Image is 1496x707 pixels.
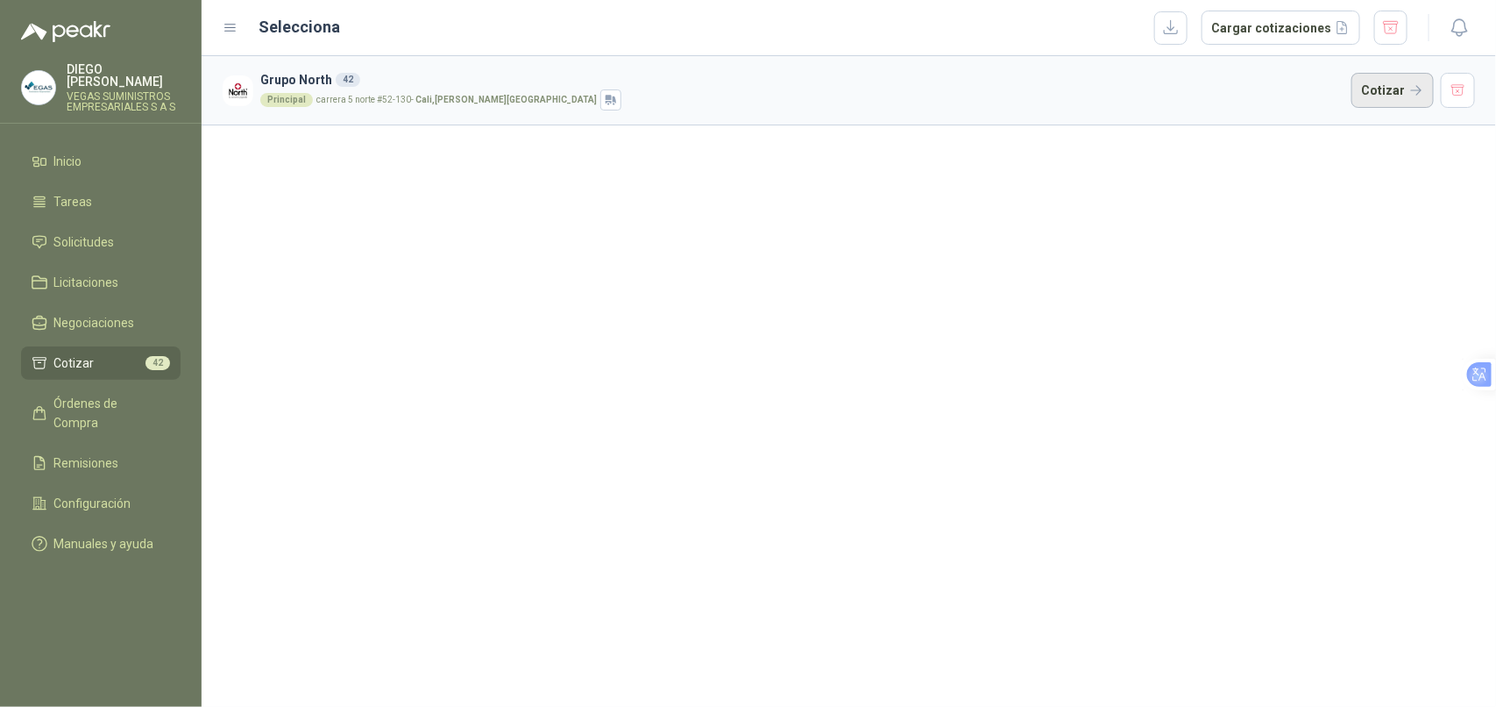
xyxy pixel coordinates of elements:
img: Company Logo [223,75,253,106]
a: Manuales y ayuda [21,527,181,561]
p: carrera 5 norte #52-130 - [316,96,597,104]
span: Manuales y ayuda [54,534,154,553]
strong: Cali , [PERSON_NAME][GEOGRAPHIC_DATA] [415,95,597,104]
span: Remisiones [54,453,119,473]
a: Licitaciones [21,266,181,299]
a: Solicitudes [21,225,181,259]
span: Órdenes de Compra [54,394,164,432]
span: 42 [145,356,170,370]
span: Tareas [54,192,93,211]
span: Inicio [54,152,82,171]
a: Inicio [21,145,181,178]
div: Principal [260,93,313,107]
p: VEGAS SUMINISTROS EMPRESARIALES S A S [67,91,181,112]
a: Tareas [21,185,181,218]
button: Cargar cotizaciones [1202,11,1360,46]
span: Negociaciones [54,313,135,332]
span: Cotizar [54,353,95,373]
p: DIEGO [PERSON_NAME] [67,63,181,88]
a: Órdenes de Compra [21,387,181,439]
span: Solicitudes [54,232,115,252]
a: Cotizar42 [21,346,181,380]
span: Configuración [54,494,131,513]
a: Remisiones [21,446,181,480]
div: 42 [336,73,360,87]
h3: Grupo North [260,70,1344,89]
h2: Selecciona [259,15,341,39]
a: Configuración [21,487,181,520]
a: Negociaciones [21,306,181,339]
span: Licitaciones [54,273,119,292]
img: Logo peakr [21,21,110,42]
button: Cotizar [1351,73,1434,108]
img: Company Logo [22,71,55,104]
